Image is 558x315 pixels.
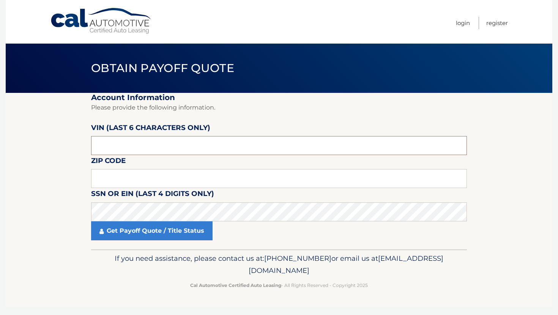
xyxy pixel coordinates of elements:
p: If you need assistance, please contact us at: or email us at [96,252,462,277]
label: SSN or EIN (last 4 digits only) [91,188,214,202]
a: Login [456,17,470,29]
a: Register [486,17,508,29]
a: Get Payoff Quote / Title Status [91,221,213,240]
p: - All Rights Reserved - Copyright 2025 [96,281,462,289]
strong: Cal Automotive Certified Auto Leasing [190,282,281,288]
span: Obtain Payoff Quote [91,61,234,75]
a: Cal Automotive [50,8,153,34]
span: [PHONE_NUMBER] [264,254,331,263]
p: Please provide the following information. [91,102,467,113]
h2: Account Information [91,93,467,102]
label: Zip Code [91,155,126,169]
label: VIN (last 6 characters only) [91,122,210,136]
